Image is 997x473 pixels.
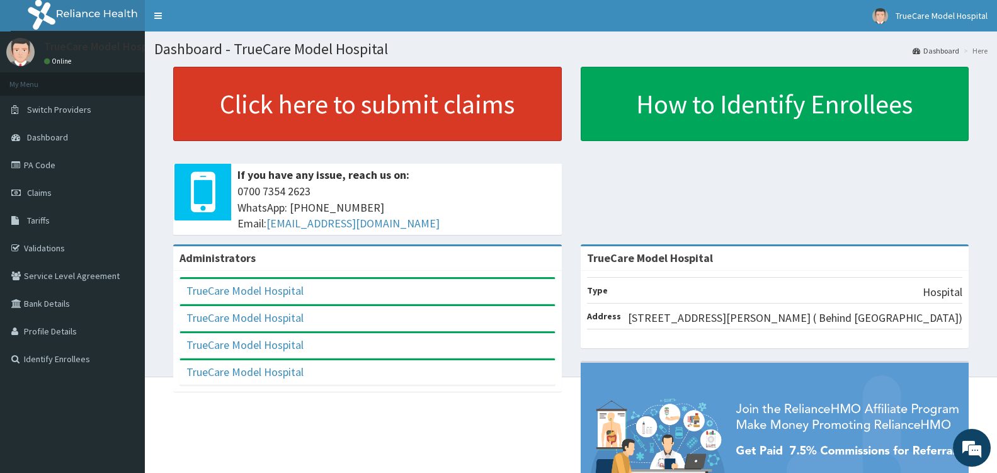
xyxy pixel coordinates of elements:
img: User Image [6,38,35,66]
p: [STREET_ADDRESS][PERSON_NAME] ( Behind [GEOGRAPHIC_DATA]) [628,310,962,326]
b: Type [587,285,608,296]
a: TrueCare Model Hospital [186,283,304,298]
a: Online [44,57,74,66]
div: Chat with us now [66,71,212,87]
h1: Dashboard - TrueCare Model Hospital [154,41,988,57]
a: TrueCare Model Hospital [186,365,304,379]
b: If you have any issue, reach us on: [237,168,409,182]
p: Hospital [923,284,962,300]
span: We're online! [73,159,174,286]
a: How to Identify Enrollees [581,67,969,141]
b: Administrators [179,251,256,265]
textarea: Type your message and hit 'Enter' [6,344,240,388]
span: Tariffs [27,215,50,226]
li: Here [960,45,988,56]
a: TrueCare Model Hospital [186,311,304,325]
span: TrueCare Model Hospital [896,10,988,21]
span: Dashboard [27,132,68,143]
span: Switch Providers [27,104,91,115]
a: Click here to submit claims [173,67,562,141]
a: TrueCare Model Hospital [186,338,304,352]
a: Dashboard [913,45,959,56]
span: 0700 7354 2623 WhatsApp: [PHONE_NUMBER] Email: [237,183,555,232]
a: [EMAIL_ADDRESS][DOMAIN_NAME] [266,216,440,231]
b: Address [587,311,621,322]
img: d_794563401_company_1708531726252_794563401 [23,63,51,94]
strong: TrueCare Model Hospital [587,251,713,265]
img: User Image [872,8,888,24]
span: Claims [27,187,52,198]
div: Minimize live chat window [207,6,237,37]
p: TrueCare Model Hospital [44,41,164,52]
